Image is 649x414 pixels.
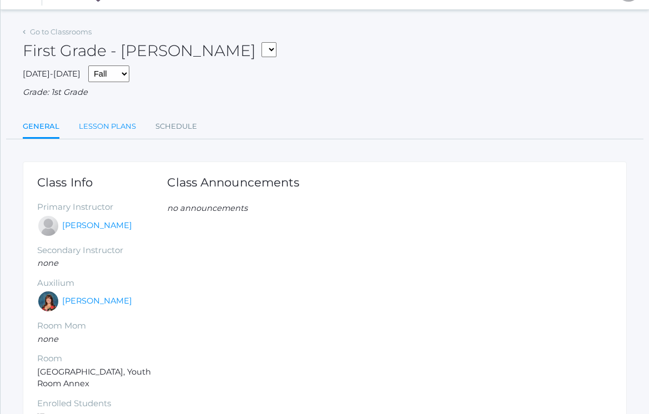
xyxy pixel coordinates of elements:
div: Heather Wallock [37,290,59,312]
a: [PERSON_NAME] [62,295,132,307]
a: [PERSON_NAME] [62,220,132,232]
h5: Auxilium [37,279,167,288]
h1: Class Announcements [167,176,299,189]
h1: Class Info [37,176,167,189]
span: [DATE]-[DATE] [23,69,81,79]
a: Go to Classrooms [30,27,92,36]
a: Lesson Plans [79,115,136,138]
h5: Room [37,354,167,363]
div: Grade: 1st Grade [23,87,627,99]
a: Schedule [155,115,197,138]
a: General [23,115,59,139]
em: none [37,258,58,268]
em: no announcements [167,203,248,213]
em: none [37,334,58,344]
h5: Enrolled Students [37,399,167,408]
h2: First Grade - [PERSON_NAME] [23,42,276,60]
h5: Primary Instructor [37,203,167,212]
div: Jaimie Watson [37,215,59,237]
h5: Secondary Instructor [37,246,167,255]
h5: Room Mom [37,321,167,331]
